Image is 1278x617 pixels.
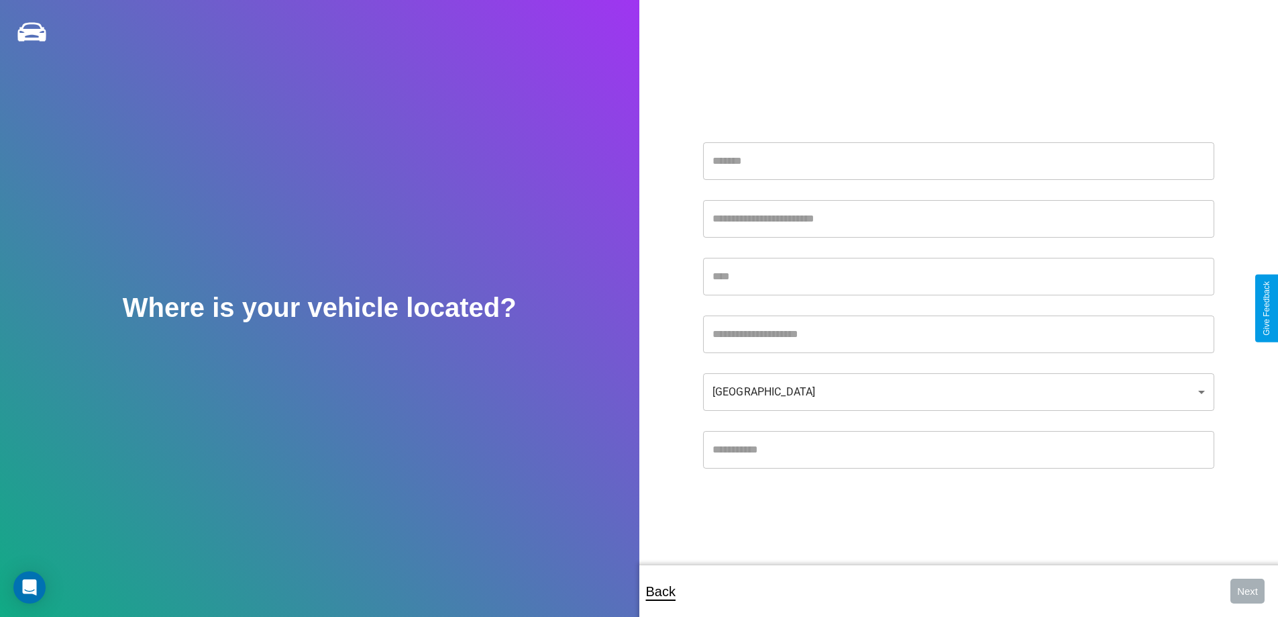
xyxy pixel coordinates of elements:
[13,571,46,604] div: Open Intercom Messenger
[123,293,517,323] h2: Where is your vehicle located?
[703,373,1214,411] div: [GEOGRAPHIC_DATA]
[1262,281,1271,336] div: Give Feedback
[1230,579,1265,604] button: Next
[646,579,676,604] p: Back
